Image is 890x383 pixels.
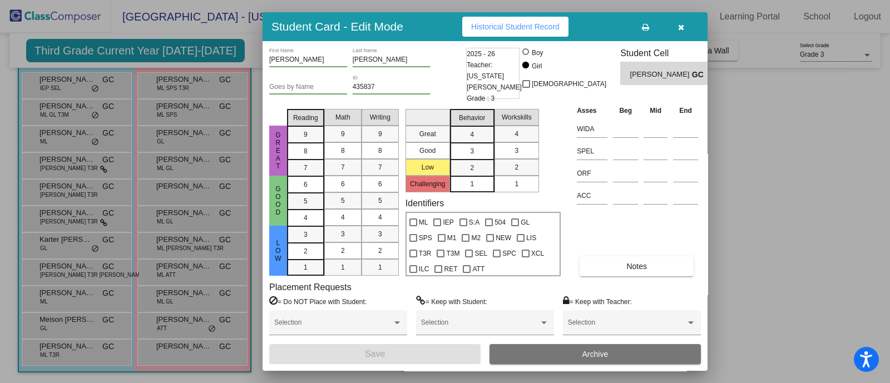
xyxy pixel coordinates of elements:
span: 2 [304,246,308,256]
span: 1 [304,262,308,272]
span: Historical Student Record [471,22,560,31]
span: 8 [341,146,345,156]
span: 2 [515,162,518,172]
span: Grade : 3 [467,93,495,104]
span: SEL [474,247,487,260]
span: 2 [341,246,345,256]
span: 5 [341,196,345,206]
span: Teacher: [US_STATE][PERSON_NAME] [467,59,522,93]
th: Beg [610,105,641,117]
span: ML [419,216,428,229]
span: Writing [370,112,390,122]
button: Save [269,344,481,364]
span: NEW [496,231,511,245]
span: 7 [304,163,308,173]
span: T3R [419,247,432,260]
span: [DEMOGRAPHIC_DATA] [532,77,606,91]
span: ILC [419,262,429,276]
span: 8 [378,146,382,156]
span: Low [273,239,283,262]
label: Placement Requests [269,282,352,292]
span: 7 [378,162,382,172]
th: Mid [641,105,670,117]
span: 2 [470,163,474,173]
h3: Student Card - Edit Mode [271,19,403,33]
span: 4 [470,130,474,140]
span: Archive [582,350,609,359]
label: = Keep with Student: [416,296,487,307]
span: 7 [341,162,345,172]
span: Save [365,349,385,359]
span: 2025 - 26 [467,48,495,59]
span: IEP [443,216,453,229]
span: XCL [531,247,544,260]
span: S:A [469,216,479,229]
button: Archive [489,344,701,364]
span: 5 [304,196,308,206]
th: Asses [574,105,610,117]
label: = Do NOT Place with Student: [269,296,367,307]
span: RET [444,262,457,276]
span: 3 [470,146,474,156]
span: LIS [526,231,536,245]
span: 9 [304,130,308,140]
span: SPC [502,247,516,260]
span: Good [273,185,283,216]
span: 9 [378,129,382,139]
span: Behavior [459,113,485,123]
div: Girl [531,61,542,71]
span: 4 [515,129,518,139]
span: Notes [626,262,647,271]
span: Great [273,131,283,170]
span: 1 [515,179,518,189]
input: assessment [577,187,607,204]
span: 3 [378,229,382,239]
span: [PERSON_NAME] [630,69,692,81]
span: 1 [470,179,474,189]
span: 9 [341,129,345,139]
input: assessment [577,165,607,182]
input: Enter ID [353,83,431,91]
span: 3 [304,230,308,240]
input: assessment [577,121,607,137]
span: Math [335,112,350,122]
span: T3M [446,247,459,260]
span: 4 [378,212,382,222]
span: M1 [447,231,457,245]
span: 504 [495,216,506,229]
span: 4 [304,213,308,223]
label: = Keep with Teacher: [563,296,632,307]
span: GL [521,216,530,229]
div: Boy [531,48,543,58]
span: 6 [341,179,345,189]
span: 5 [378,196,382,206]
span: 6 [378,179,382,189]
span: 8 [304,146,308,156]
span: M2 [471,231,481,245]
span: Workskills [502,112,532,122]
button: Notes [580,256,694,276]
span: SPS [419,231,432,245]
input: assessment [577,143,607,160]
label: Identifiers [406,198,444,208]
input: goes by name [269,83,347,91]
span: 2 [378,246,382,256]
span: 3 [515,146,518,156]
button: Historical Student Record [462,17,568,37]
span: Reading [293,113,318,123]
span: 6 [304,180,308,190]
span: ATT [472,262,484,276]
span: 4 [341,212,345,222]
span: 1 [341,262,345,272]
h3: Student Cell [620,48,717,58]
span: GC [692,69,708,81]
span: 3 [341,229,345,239]
span: 1 [378,262,382,272]
th: End [670,105,701,117]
